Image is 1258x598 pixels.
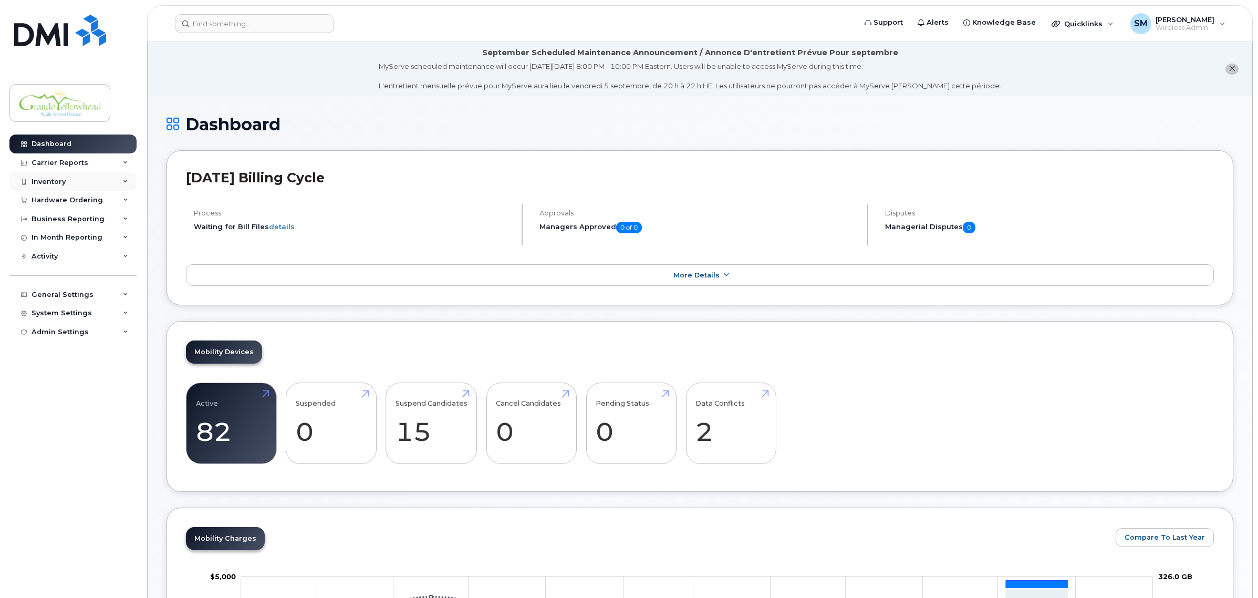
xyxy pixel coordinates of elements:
[885,222,1214,233] h5: Managerial Disputes
[1225,64,1239,75] button: close notification
[396,389,467,458] a: Suspend Candidates 15
[1158,572,1192,581] tspan: 326.0 GB
[673,271,720,279] span: More Details
[210,572,236,581] g: $0
[186,170,1214,185] h2: [DATE] Billing Cycle
[482,47,898,58] div: September Scheduled Maintenance Announcement / Annonce D'entretient Prévue Pour septembre
[196,389,267,458] a: Active 82
[1116,528,1214,547] button: Compare To Last Year
[496,389,567,458] a: Cancel Candidates 0
[186,341,262,364] a: Mobility Devices
[210,572,236,581] tspan: $5,000
[1125,532,1205,542] span: Compare To Last Year
[596,389,667,458] a: Pending Status 0
[194,222,513,232] li: Waiting for Bill Files
[539,222,858,233] h5: Managers Approved
[186,527,265,550] a: Mobility Charges
[379,61,1001,91] div: MyServe scheduled maintenance will occur [DATE][DATE] 8:00 PM - 10:00 PM Eastern. Users will be u...
[885,209,1214,217] h4: Disputes
[963,222,975,233] span: 0
[616,222,642,233] span: 0 of 0
[695,389,766,458] a: Data Conflicts 2
[539,209,858,217] h4: Approvals
[296,389,367,458] a: Suspended 0
[269,222,295,231] a: details
[167,115,1233,133] h1: Dashboard
[194,209,513,217] h4: Process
